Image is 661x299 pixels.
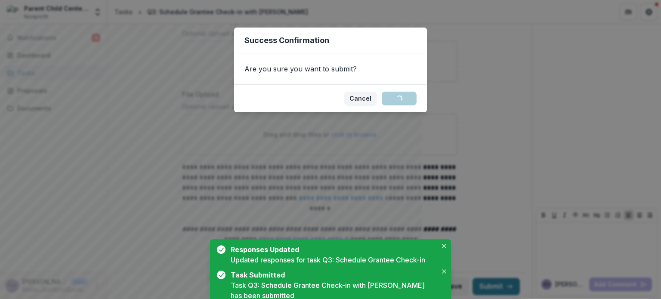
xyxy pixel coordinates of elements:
button: Cancel [344,92,377,105]
button: Close [439,266,449,277]
div: Task Submitted [231,270,434,280]
header: Success Confirmation [234,28,427,53]
div: Are you sure you want to submit? [234,53,427,84]
button: Close [439,241,449,251]
div: Responses Updated [231,244,434,255]
div: Updated responses for task Q3: Schedule Grantee Check-in with [PERSON_NAME] [231,255,437,275]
